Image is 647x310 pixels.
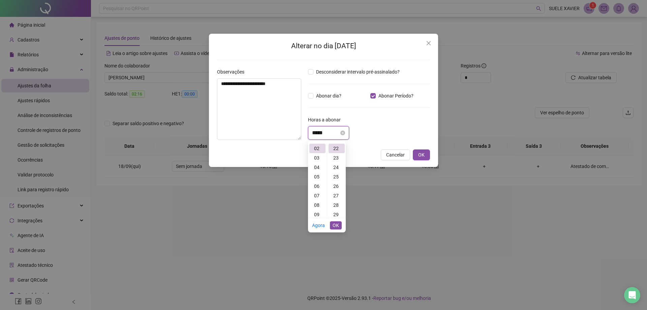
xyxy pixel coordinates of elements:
[624,287,640,303] div: Open Intercom Messenger
[313,92,344,100] span: Abonar dia?
[309,163,326,172] div: 04
[309,210,326,219] div: 09
[376,92,416,100] span: Abonar Período?
[309,200,326,210] div: 08
[333,222,339,229] span: OK
[309,181,326,191] div: 06
[309,191,326,200] div: 07
[329,172,345,181] div: 25
[330,221,342,229] button: OK
[426,40,431,46] span: close
[340,131,345,135] span: close-circle
[329,200,345,210] div: 28
[413,149,430,160] button: OK
[217,68,249,76] label: Observações
[329,163,345,172] div: 24
[381,149,410,160] button: Cancelar
[386,151,405,159] span: Cancelar
[423,38,434,49] button: Close
[313,68,402,76] span: Desconsiderar intervalo pré-assinalado?
[329,153,345,163] div: 23
[309,153,326,163] div: 03
[308,116,345,123] label: Horas a abonar
[329,210,345,219] div: 29
[329,181,345,191] div: 26
[329,144,345,153] div: 22
[312,223,325,228] a: Agora
[329,191,345,200] div: 27
[217,40,430,52] h2: Alterar no dia [DATE]
[309,172,326,181] div: 05
[309,144,326,153] div: 02
[418,151,425,159] span: OK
